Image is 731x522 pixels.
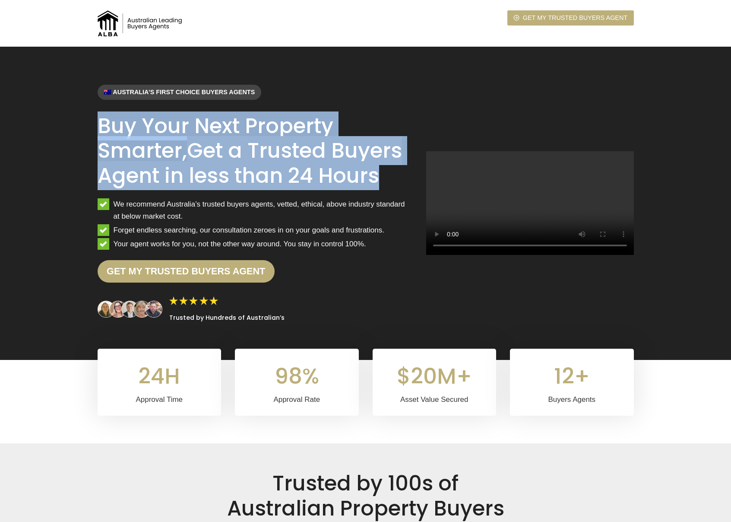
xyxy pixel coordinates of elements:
mark: Get a Trusted Buyers Agent in less than 24 Hours [98,136,402,190]
a: Get my trusted Buyers Agent [98,260,275,283]
span: Get my trusted Buyers Agent [523,13,627,23]
div: 12+ [520,359,623,394]
a: Get my trusted Buyers Agent [507,10,634,25]
h2: Trusted by Hundreds of Australian’s [169,314,285,321]
h1: Buy Your Next Property Smarter, [98,114,412,188]
div: Buyers Agents [520,394,623,405]
strong: 🇦🇺 Australia’s first choice buyers agents [104,89,255,95]
span: We recommend Australia’s trusted buyers agents, vetted, ethical, above industry standard at below... [114,198,412,222]
span: Forget endless searching, our consultation zeroes in on your goals and frustrations. [114,224,384,236]
div: Asset Value Secured [383,394,486,405]
div: 98% [245,359,348,394]
span: Your agent works for you, not the other way around. You stay in control 100%. [114,238,366,250]
div: Approval Rate [245,394,348,405]
h2: Trusted by 100s of Australian Property Buyers [98,471,634,521]
div: Approval Time [108,394,211,405]
strong: Get my trusted Buyers Agent [107,266,265,277]
div: 24H [108,359,211,394]
div: $20M+ [383,359,486,394]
